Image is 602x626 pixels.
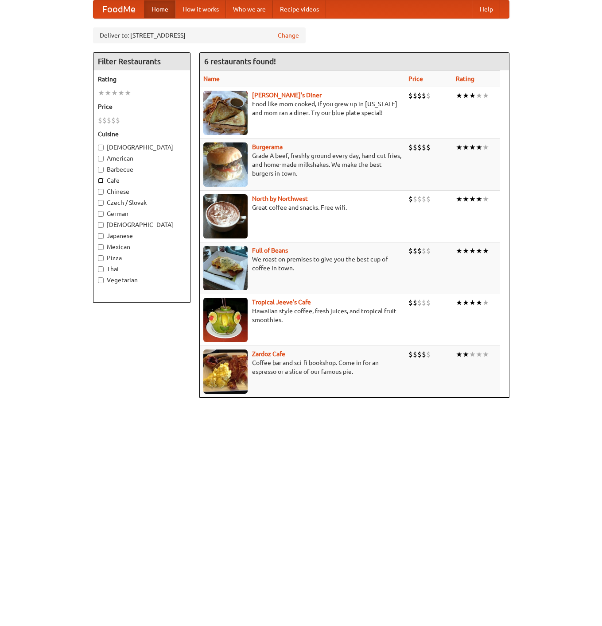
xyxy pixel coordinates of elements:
[408,298,413,307] li: $
[98,244,104,250] input: Mexican
[469,142,476,152] li: ★
[482,349,489,359] li: ★
[476,246,482,256] li: ★
[476,142,482,152] li: ★
[456,194,462,204] li: ★
[98,200,104,206] input: Czech / Slovak
[426,349,431,359] li: $
[98,165,186,174] label: Barbecue
[462,349,469,359] li: ★
[426,246,431,256] li: $
[469,246,476,256] li: ★
[102,115,107,125] li: $
[204,57,276,65] ng-pluralize: 6 restaurants found!
[422,91,426,100] li: $
[98,102,186,111] h5: Price
[469,91,476,100] li: ★
[98,253,186,262] label: Pizza
[252,92,322,99] a: [PERSON_NAME]'s Diner
[422,298,426,307] li: $
[203,307,401,324] p: Hawaiian style coffee, fresh juices, and tropical fruit smoothies.
[456,246,462,256] li: ★
[417,246,422,256] li: $
[98,143,186,152] label: [DEMOGRAPHIC_DATA]
[462,91,469,100] li: ★
[426,142,431,152] li: $
[107,115,111,125] li: $
[203,358,401,376] p: Coffee bar and sci-fi bookshop. Come in for an espresso or a slice of our famous pie.
[413,91,417,100] li: $
[98,115,102,125] li: $
[252,247,288,254] a: Full of Beans
[473,0,500,18] a: Help
[408,142,413,152] li: $
[98,178,104,184] input: Cafe
[476,298,482,307] li: ★
[98,189,104,195] input: Chinese
[203,203,401,212] p: Great coffee and snacks. Free wifi.
[98,75,186,84] h5: Rating
[456,75,474,82] a: Rating
[118,88,124,98] li: ★
[408,91,413,100] li: $
[98,277,104,283] input: Vegetarian
[203,298,248,342] img: jeeves.jpg
[175,0,226,18] a: How it works
[413,142,417,152] li: $
[98,255,104,261] input: Pizza
[93,0,144,18] a: FoodMe
[203,91,248,135] img: sallys.jpg
[98,276,186,284] label: Vegetarian
[105,88,111,98] li: ★
[252,195,308,202] a: North by Northwest
[462,194,469,204] li: ★
[252,350,285,357] a: Zardoz Cafe
[98,176,186,185] label: Cafe
[408,246,413,256] li: $
[203,75,220,82] a: Name
[476,349,482,359] li: ★
[456,298,462,307] li: ★
[482,246,489,256] li: ★
[111,115,116,125] li: $
[252,143,283,150] a: Burgerama
[462,142,469,152] li: ★
[98,220,186,229] label: [DEMOGRAPHIC_DATA]
[203,100,401,117] p: Food like mom cooked, if you grew up in [US_STATE] and mom ran a diner. Try our blue plate special!
[413,246,417,256] li: $
[417,349,422,359] li: $
[226,0,273,18] a: Who we are
[98,209,186,218] label: German
[203,349,248,394] img: zardoz.jpg
[413,194,417,204] li: $
[98,222,104,228] input: [DEMOGRAPHIC_DATA]
[408,194,413,204] li: $
[413,349,417,359] li: $
[98,266,104,272] input: Thai
[203,255,401,273] p: We roast on premises to give you the best cup of coffee in town.
[476,91,482,100] li: ★
[426,91,431,100] li: $
[98,198,186,207] label: Czech / Slovak
[98,130,186,138] h5: Cuisine
[98,233,104,239] input: Japanese
[93,53,190,70] h4: Filter Restaurants
[482,298,489,307] li: ★
[93,27,306,43] div: Deliver to: [STREET_ADDRESS]
[144,0,175,18] a: Home
[469,298,476,307] li: ★
[469,349,476,359] li: ★
[98,187,186,196] label: Chinese
[278,31,299,40] a: Change
[98,265,186,273] label: Thai
[469,194,476,204] li: ★
[462,298,469,307] li: ★
[98,154,186,163] label: American
[456,91,462,100] li: ★
[203,194,248,238] img: north.jpg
